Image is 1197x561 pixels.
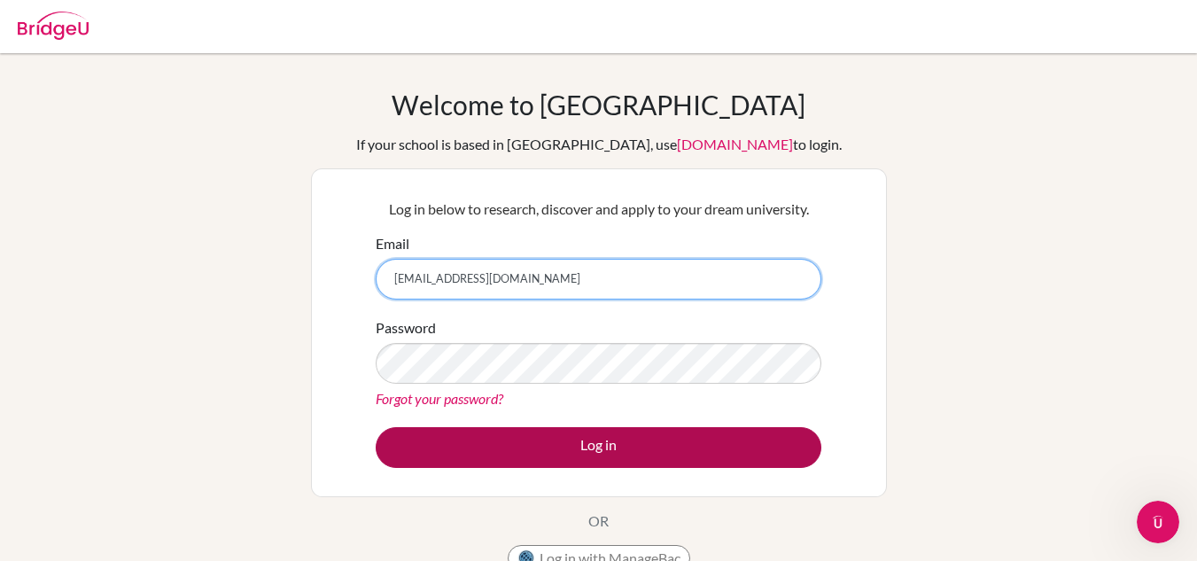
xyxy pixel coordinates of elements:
img: Bridge-U [18,12,89,40]
a: [DOMAIN_NAME] [677,136,793,152]
a: Forgot your password? [376,390,503,407]
label: Email [376,233,409,254]
h1: Welcome to [GEOGRAPHIC_DATA] [392,89,805,121]
button: Log in [376,427,821,468]
div: If your school is based in [GEOGRAPHIC_DATA], use to login. [356,134,842,155]
p: OR [588,510,609,532]
label: Password [376,317,436,339]
p: Log in below to research, discover and apply to your dream university. [376,199,821,220]
iframe: Intercom live chat [1137,501,1179,543]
